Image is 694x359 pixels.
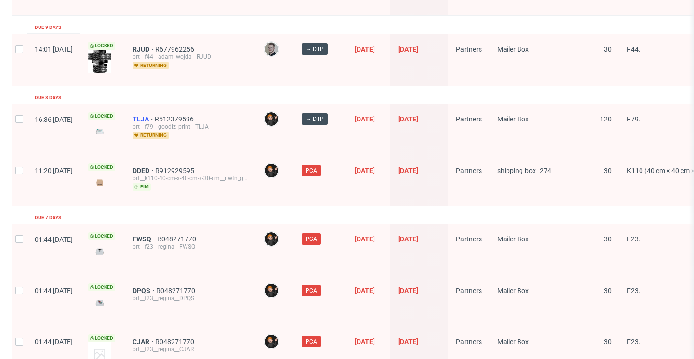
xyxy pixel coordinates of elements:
span: 30 [604,338,612,346]
span: → DTP [306,45,324,53]
span: 30 [604,235,612,243]
span: PCA [306,337,317,346]
img: version_two_editor_design [88,125,111,138]
span: [DATE] [398,287,418,294]
span: 01:44 [DATE] [35,287,73,294]
img: Dominik Grosicki [265,335,278,348]
span: [DATE] [355,235,375,243]
span: [DATE] [355,338,375,346]
a: R512379596 [155,115,196,123]
a: R048271770 [157,235,198,243]
a: DPQS [133,287,156,294]
a: FWSQ [133,235,157,243]
span: [DATE] [398,115,418,123]
img: Dominik Grosicki [265,232,278,246]
span: Locked [88,334,115,342]
span: F79. [627,115,641,123]
span: returning [133,62,169,69]
span: Locked [88,112,115,120]
div: Due 8 days [35,94,61,102]
span: pim [133,183,151,191]
span: Mailer Box [497,338,529,346]
span: 14:01 [DATE] [35,45,73,53]
span: Locked [88,163,115,171]
span: PCA [306,235,317,243]
span: Partners [456,338,482,346]
img: Dominik Grosicki [265,164,278,177]
span: PCA [306,286,317,295]
div: Due 9 days [35,24,61,31]
div: prt__f23__regina__FWSQ [133,243,248,251]
div: prt__f44__adam_wojda__RJUD [133,53,248,61]
div: prt__f23__regina__DPQS [133,294,248,302]
span: Locked [88,283,115,291]
span: 30 [604,167,612,174]
span: Locked [88,232,115,240]
span: [DATE] [398,235,418,243]
span: 120 [600,115,612,123]
a: R677962256 [155,45,196,53]
span: F44. [627,45,641,53]
img: version_two_editor_design.png [88,245,111,258]
div: prt__f79__goodiz_print__TLJA [133,123,248,131]
span: 01:44 [DATE] [35,236,73,243]
span: Mailer Box [497,287,529,294]
div: prt__k110-40-cm-x-40-cm-x-30-cm__nwtn_gmbh__DDED [133,174,248,182]
span: 11:20 [DATE] [35,167,73,174]
span: Mailer Box [497,235,529,243]
a: R048271770 [155,338,196,346]
span: F23. [627,235,641,243]
span: 01:44 [DATE] [35,338,73,346]
a: RJUD [133,45,155,53]
img: Dominik Grosicki [265,284,278,297]
span: [DATE] [355,287,375,294]
span: Partners [456,45,482,53]
span: → DTP [306,115,324,123]
span: Mailer Box [497,115,529,123]
span: Partners [456,167,482,174]
span: Partners [456,115,482,123]
span: [DATE] [398,338,418,346]
span: returning [133,132,169,139]
span: [DATE] [398,167,418,174]
span: [DATE] [355,45,375,53]
span: [DATE] [355,167,375,174]
a: CJAR [133,338,155,346]
span: 30 [604,287,612,294]
a: TLJA [133,115,155,123]
div: Due 7 days [35,214,61,222]
span: [DATE] [398,45,418,53]
img: version_two_editor_design [88,176,111,189]
a: DDED [133,167,155,174]
span: F23. [627,338,641,346]
span: Locked [88,42,115,50]
span: F23. [627,287,641,294]
img: version_two_editor_design.png [88,296,111,309]
img: Dominik Grosicki [265,112,278,126]
div: prt__f23__regina__CJAR [133,346,248,353]
span: [DATE] [355,115,375,123]
span: Partners [456,235,482,243]
img: version_two_editor_design.png [88,50,111,73]
span: shipping-box--274 [497,167,551,174]
span: 30 [604,45,612,53]
span: 16:36 [DATE] [35,116,73,123]
img: Krystian Gaza [265,42,278,56]
span: Mailer Box [497,45,529,53]
span: PCA [306,166,317,175]
span: Partners [456,287,482,294]
a: R912929595 [155,167,196,174]
a: R048271770 [156,287,197,294]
